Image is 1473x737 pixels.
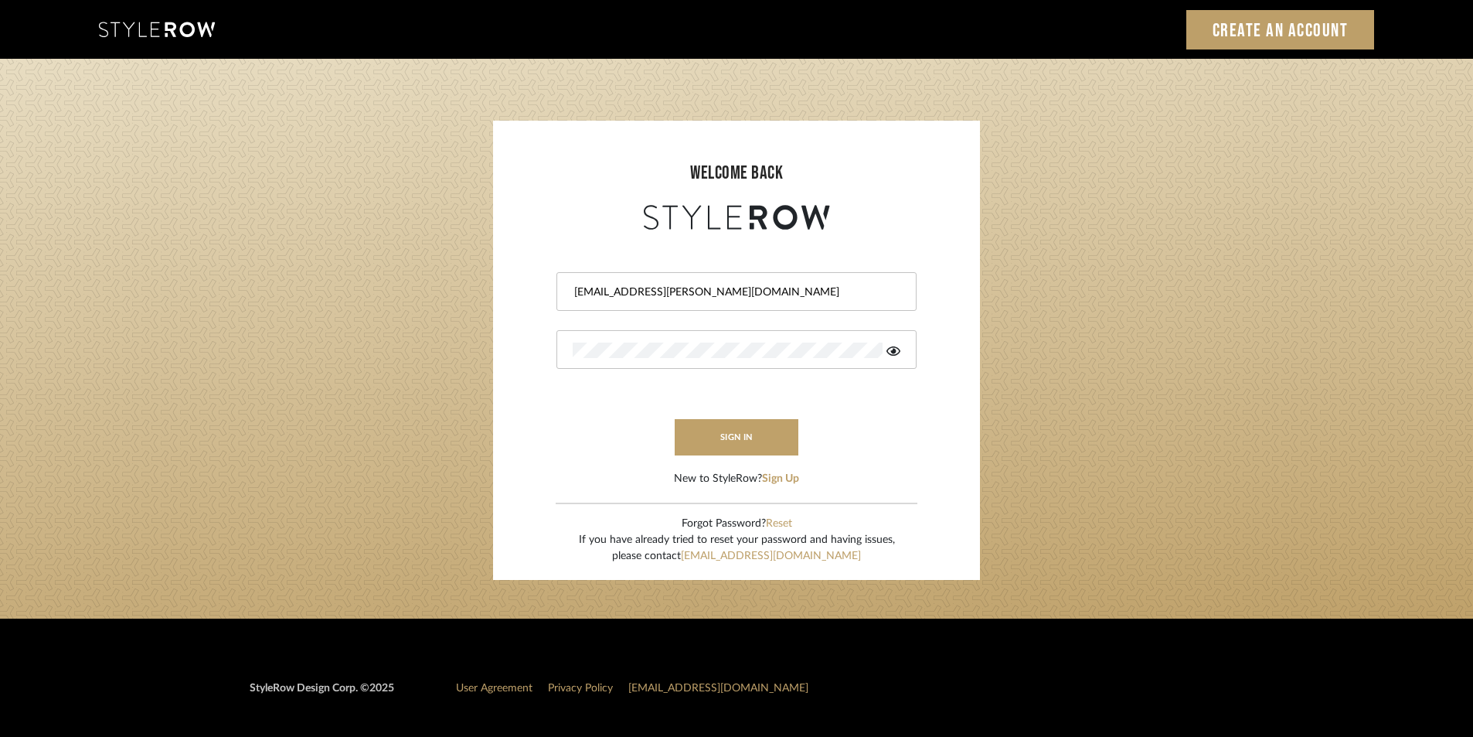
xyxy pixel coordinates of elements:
[509,159,964,187] div: welcome back
[1186,10,1375,49] a: Create an Account
[766,516,792,532] button: Reset
[250,681,394,709] div: StyleRow Design Corp. ©2025
[579,532,895,565] div: If you have already tried to reset your password and having issues, please contact
[762,471,799,487] button: Sign Up
[573,285,896,300] input: Email Address
[628,683,808,694] a: [EMAIL_ADDRESS][DOMAIN_NAME]
[674,471,799,487] div: New to StyleRow?
[579,516,895,532] div: Forgot Password?
[456,683,532,694] a: User Agreement
[675,419,798,456] button: sign in
[548,683,613,694] a: Privacy Policy
[681,551,861,561] a: [EMAIL_ADDRESS][DOMAIN_NAME]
